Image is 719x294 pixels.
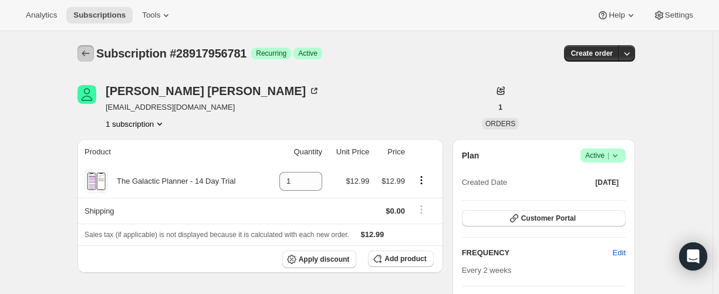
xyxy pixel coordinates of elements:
[106,85,320,97] div: [PERSON_NAME] [PERSON_NAME]
[361,230,384,239] span: $12.99
[77,198,267,224] th: Shipping
[595,178,619,187] span: [DATE]
[412,174,431,187] button: Product actions
[485,120,515,128] span: ORDERS
[646,7,700,23] button: Settings
[590,7,643,23] button: Help
[606,244,633,262] button: Edit
[326,139,373,165] th: Unit Price
[462,177,507,188] span: Created Date
[106,118,166,130] button: Product actions
[462,247,613,259] h2: FREQUENCY
[613,247,626,259] span: Edit
[73,11,126,20] span: Subscriptions
[462,150,480,161] h2: Plan
[267,139,326,165] th: Quantity
[498,103,502,112] span: 1
[77,85,96,104] span: Brittany Bowman
[77,45,94,62] button: Subscriptions
[382,177,405,185] span: $12.99
[412,203,431,216] button: Shipping actions
[609,11,625,20] span: Help
[665,11,693,20] span: Settings
[298,49,318,58] span: Active
[256,49,286,58] span: Recurring
[77,139,267,165] th: Product
[679,242,707,271] div: Open Intercom Messenger
[26,11,57,20] span: Analytics
[135,7,179,23] button: Tools
[108,175,235,187] div: The Galactic Planner - 14 Day Trial
[585,150,621,161] span: Active
[564,45,620,62] button: Create order
[384,254,426,263] span: Add product
[142,11,160,20] span: Tools
[282,251,357,268] button: Apply discount
[346,177,369,185] span: $12.99
[19,7,64,23] button: Analytics
[96,47,247,60] span: Subscription #28917956781
[373,139,409,165] th: Price
[491,99,509,116] button: 1
[106,102,320,113] span: [EMAIL_ADDRESS][DOMAIN_NAME]
[588,174,626,191] button: [DATE]
[462,210,626,227] button: Customer Portal
[386,207,405,215] span: $0.00
[85,231,349,239] span: Sales tax (if applicable) is not displayed because it is calculated with each new order.
[521,214,576,223] span: Customer Portal
[571,49,613,58] span: Create order
[66,7,133,23] button: Subscriptions
[368,251,433,267] button: Add product
[299,255,350,264] span: Apply discount
[86,170,106,193] img: product img
[462,266,512,275] span: Every 2 weeks
[607,151,609,160] span: |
